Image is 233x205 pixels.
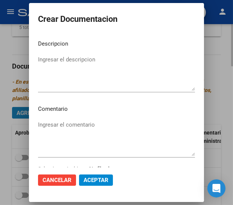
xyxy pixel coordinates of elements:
h2: Crear Documentacion [38,12,195,26]
button: Cancelar [38,174,76,186]
button: Aceptar [79,174,113,186]
span: Seleccionar Archivo [38,166,84,172]
div: Open Intercom Messenger [207,179,225,197]
p: Descripcion [38,40,195,48]
span: Cancelar [43,177,72,184]
p: Comentario [38,105,195,113]
span: Aceptar [84,177,108,184]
